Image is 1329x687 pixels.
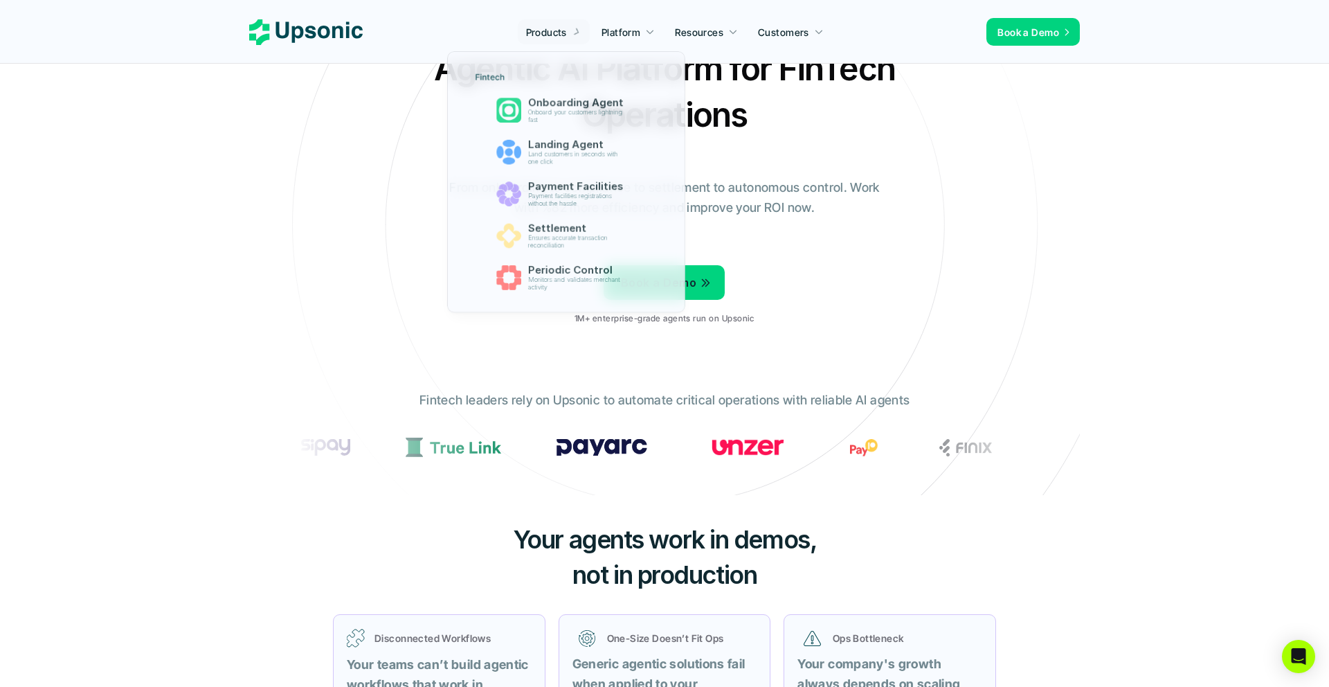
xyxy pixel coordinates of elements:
[1282,640,1315,673] div: Open Intercom Messenger
[607,631,751,645] p: One-Size Doesn’t Fit Ops
[572,560,757,590] span: not in production
[467,133,664,171] a: Landing AgentLand customers in seconds with one click
[527,193,628,208] p: Payment facilities registrations without the hassle
[997,26,1059,38] span: Book a Demo
[467,175,664,213] a: Payment FacilitiesPayment facilities registrations without the hassle
[527,97,629,109] p: Onboarding Agent
[419,391,910,411] p: Fintech leaders rely on Upsonic to automate critical operations with reliable AI agents
[602,25,640,39] p: Platform
[575,314,754,323] p: 1M+ enterprise-grade agents run on Upsonic
[527,265,629,277] p: Periodic Control
[467,259,664,297] a: Periodic ControlMonitors and validates merchant activity
[675,25,723,39] p: Resources
[758,25,809,39] p: Customers
[527,151,628,166] p: Land customers in seconds with one click
[527,181,629,193] p: Payment Facilities
[527,276,628,291] p: Monitors and validates merchant activity
[467,91,664,130] a: Onboarding AgentOnboard your customers lightning fast
[422,45,907,138] h2: Agentic AI Platform for FinTech Operations
[833,631,977,645] p: Ops Bottleneck
[527,235,628,249] p: Ensures accurate transaction reconciliation
[527,222,629,235] p: Settlement
[513,524,817,555] span: Your agents work in demos,
[986,18,1080,46] a: Book a Demo
[440,178,889,218] p: From onboarding to compliance to settlement to autonomous control. Work with %82 more efficiency ...
[518,19,590,44] a: Products
[475,73,505,82] p: Fintech
[374,631,532,645] p: Disconnected Workflows
[526,25,567,39] p: Products
[527,109,628,124] p: Onboard your customers lightning fast
[467,217,664,255] a: SettlementEnsures accurate transaction reconciliation
[527,139,629,151] p: Landing Agent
